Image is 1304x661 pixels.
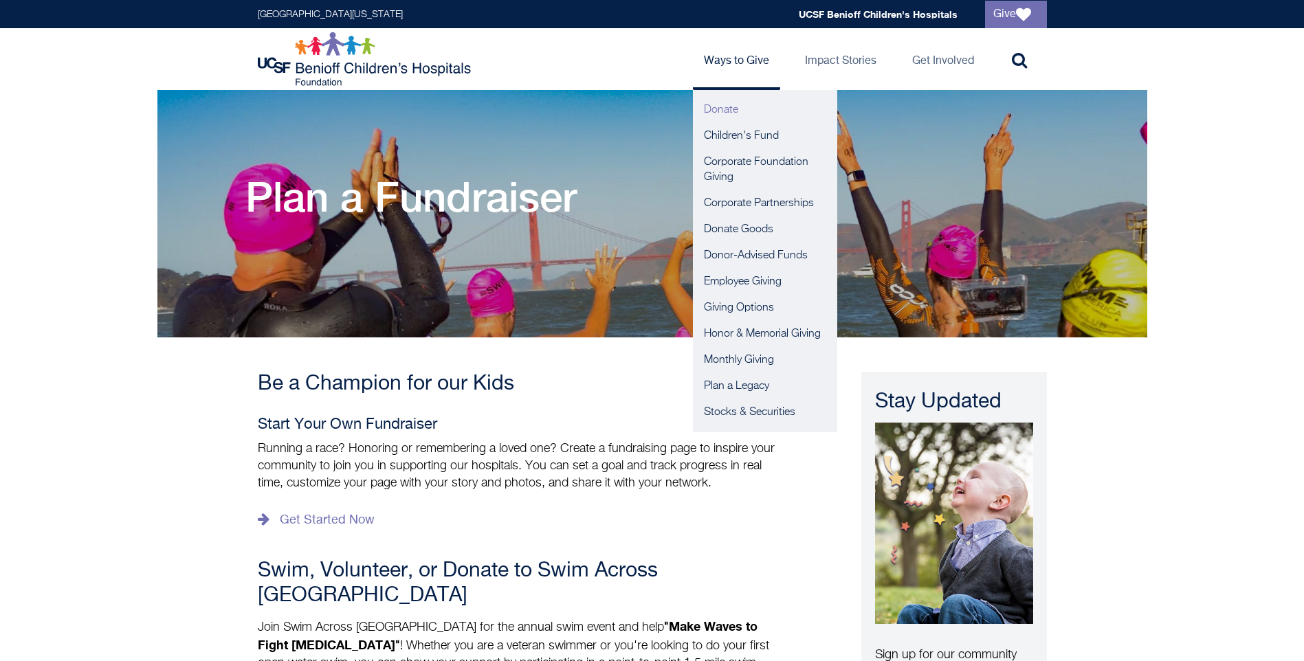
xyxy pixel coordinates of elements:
[693,216,837,243] a: Donate Goods
[693,269,837,295] a: Employee Giving
[693,123,837,149] a: Children's Fund
[395,640,400,652] b: "
[693,28,780,90] a: Ways to Give
[664,621,669,634] b: "
[693,295,837,321] a: Giving Options
[693,399,837,425] a: Stocks & Securities
[258,372,787,396] h3: Be a Champion for our Kids
[693,149,837,190] a: Corporate Foundation Giving
[985,1,1047,28] a: Give
[799,8,958,20] a: UCSF Benioff Children's Hospitals
[258,509,375,531] a: Get Started Now
[258,559,787,608] h3: Swim, Volunteer, or Donate to Swim Across [GEOGRAPHIC_DATA]
[693,373,837,399] a: Plan a Legacy
[794,28,887,90] a: Impact Stories
[875,423,1033,624] img: A smiling boy sits outside
[258,10,403,19] a: [GEOGRAPHIC_DATA][US_STATE]
[875,388,1033,416] div: Stay Updated
[693,190,837,216] a: Corporate Partnerships
[258,416,787,434] h4: Start Your Own Fundraiser
[901,28,985,90] a: Get Involved
[693,321,837,347] a: Honor & Memorial Giving
[693,347,837,373] a: Monthly Giving
[245,172,577,221] h1: Plan a Fundraiser
[258,440,787,492] p: Running a race? Honoring or remembering a loved one? Create a fundraising page to inspire your co...
[258,32,474,87] img: Logo for UCSF Benioff Children's Hospitals Foundation
[693,97,837,123] a: Donate
[693,243,837,269] a: Donor-Advised Funds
